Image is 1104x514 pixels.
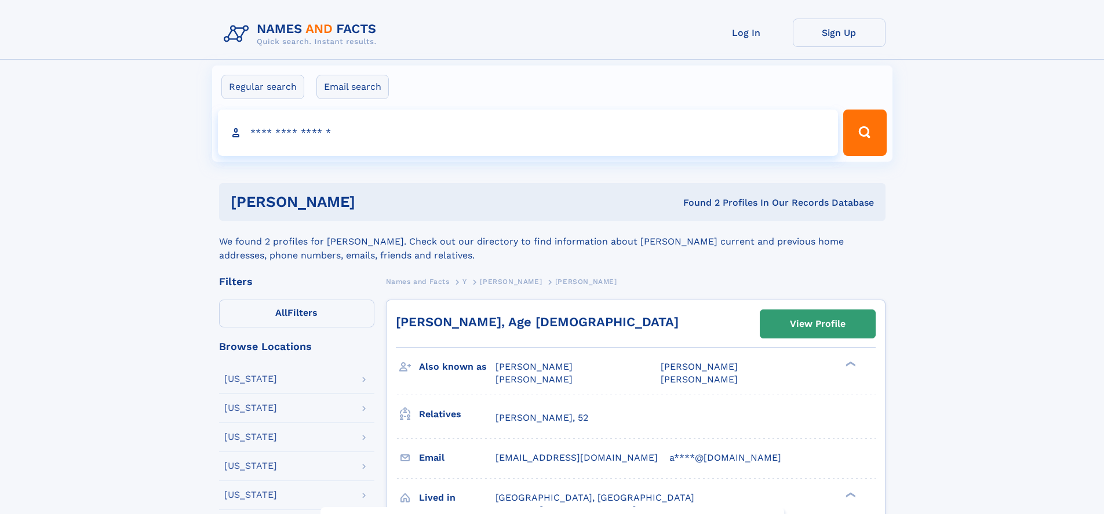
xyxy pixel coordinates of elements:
[760,310,875,338] a: View Profile
[462,274,467,289] a: Y
[396,315,679,329] a: [PERSON_NAME], Age [DEMOGRAPHIC_DATA]
[419,448,495,468] h3: Email
[555,278,617,286] span: [PERSON_NAME]
[480,278,542,286] span: [PERSON_NAME]
[661,374,738,385] span: [PERSON_NAME]
[219,221,886,263] div: We found 2 profiles for [PERSON_NAME]. Check out our directory to find information about [PERSON_...
[495,492,694,503] span: [GEOGRAPHIC_DATA], [GEOGRAPHIC_DATA]
[700,19,793,47] a: Log In
[219,300,374,327] label: Filters
[661,361,738,372] span: [PERSON_NAME]
[224,490,277,500] div: [US_STATE]
[221,75,304,99] label: Regular search
[519,196,874,209] div: Found 2 Profiles In Our Records Database
[480,274,542,289] a: [PERSON_NAME]
[275,307,287,318] span: All
[843,360,857,368] div: ❯
[495,411,588,424] a: [PERSON_NAME], 52
[224,432,277,442] div: [US_STATE]
[462,278,467,286] span: Y
[219,19,386,50] img: Logo Names and Facts
[419,488,495,508] h3: Lived in
[495,361,573,372] span: [PERSON_NAME]
[419,404,495,424] h3: Relatives
[495,452,658,463] span: [EMAIL_ADDRESS][DOMAIN_NAME]
[843,110,886,156] button: Search Button
[219,276,374,287] div: Filters
[793,19,886,47] a: Sign Up
[386,274,450,289] a: Names and Facts
[231,195,519,209] h1: [PERSON_NAME]
[843,491,857,498] div: ❯
[419,357,495,377] h3: Also known as
[224,403,277,413] div: [US_STATE]
[218,110,839,156] input: search input
[790,311,846,337] div: View Profile
[219,341,374,352] div: Browse Locations
[495,374,573,385] span: [PERSON_NAME]
[224,461,277,471] div: [US_STATE]
[316,75,389,99] label: Email search
[224,374,277,384] div: [US_STATE]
